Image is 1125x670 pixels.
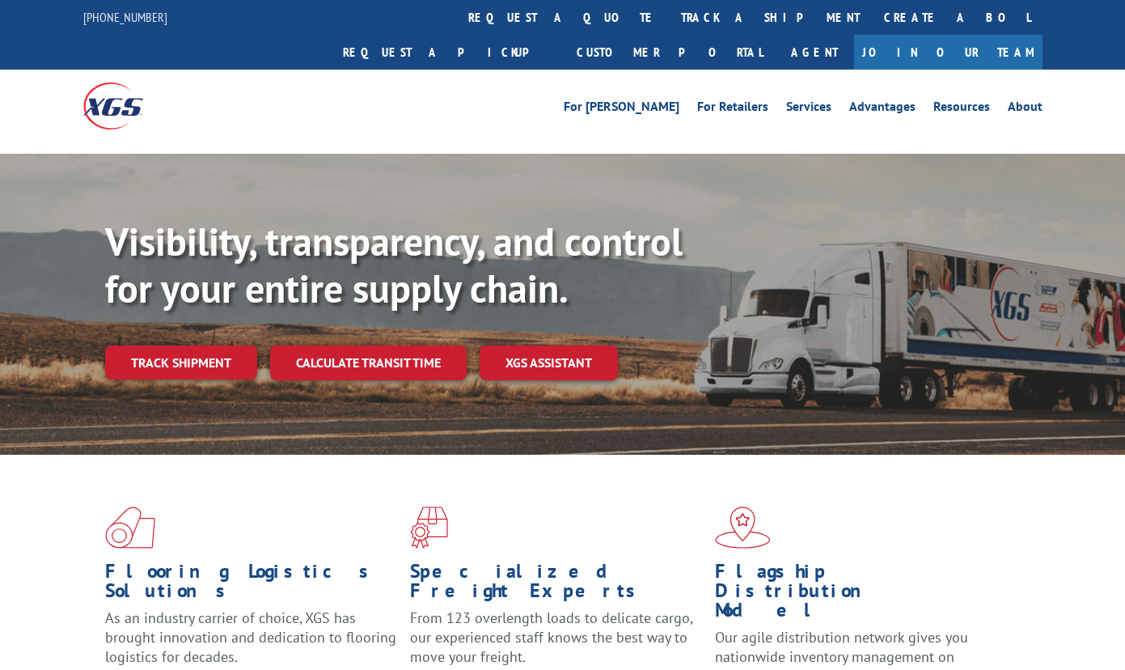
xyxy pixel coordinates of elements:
[410,562,703,609] h1: Specialized Freight Experts
[786,100,831,118] a: Services
[105,216,683,313] b: Visibility, transparency, and control for your entire supply chain.
[105,562,398,609] h1: Flooring Logistics Solutions
[564,100,679,118] a: For [PERSON_NAME]
[697,100,768,118] a: For Retailers
[105,507,155,549] img: xgs-icon-total-supply-chain-intelligence-red
[331,35,565,70] a: Request a pickup
[775,35,854,70] a: Agent
[565,35,775,70] a: Customer Portal
[1008,100,1043,118] a: About
[715,507,771,549] img: xgs-icon-flagship-distribution-model-red
[854,35,1043,70] a: Join Our Team
[715,562,1008,628] h1: Flagship Distribution Model
[480,346,618,380] a: XGS ASSISTANT
[270,346,467,380] a: Calculate transit time
[410,507,448,549] img: xgs-icon-focused-on-flooring-red
[105,609,396,666] span: As an industry carrier of choice, XGS has brought innovation and dedication to flooring logistics...
[83,9,167,25] a: [PHONE_NUMBER]
[105,346,257,380] a: Track shipment
[849,100,916,118] a: Advantages
[933,100,990,118] a: Resources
